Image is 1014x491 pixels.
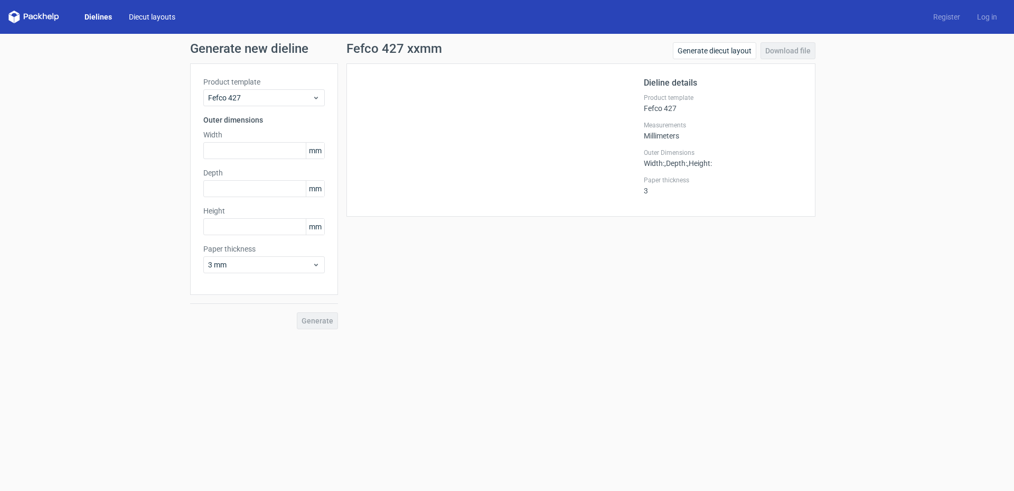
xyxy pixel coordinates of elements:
[644,121,802,129] label: Measurements
[76,12,120,22] a: Dielines
[644,176,802,195] div: 3
[346,42,442,55] h1: Fefco 427 xxmm
[306,181,324,197] span: mm
[203,115,325,125] h3: Outer dimensions
[208,92,312,103] span: Fefco 427
[203,168,325,178] label: Depth
[925,12,969,22] a: Register
[203,206,325,216] label: Height
[120,12,184,22] a: Diecut layouts
[664,159,687,168] span: , Depth :
[208,260,312,270] span: 3 mm
[203,244,325,254] label: Paper thickness
[644,159,664,168] span: Width :
[203,77,325,87] label: Product template
[306,219,324,235] span: mm
[969,12,1006,22] a: Log in
[190,42,824,55] h1: Generate new dieline
[306,143,324,159] span: mm
[673,42,756,59] a: Generate diecut layout
[687,159,712,168] span: , Height :
[644,149,802,157] label: Outer Dimensions
[644,121,802,140] div: Millimeters
[644,77,802,89] h2: Dieline details
[644,94,802,113] div: Fefco 427
[644,94,802,102] label: Product template
[203,129,325,140] label: Width
[644,176,802,184] label: Paper thickness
